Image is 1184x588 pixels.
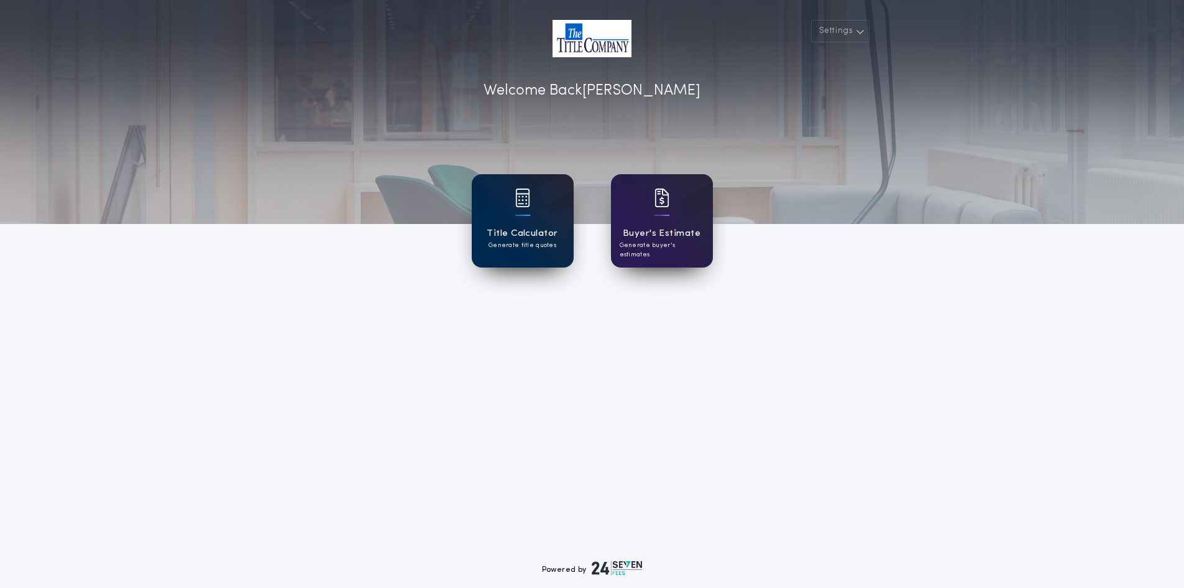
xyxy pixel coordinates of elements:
[553,20,631,57] img: account-logo
[515,189,530,207] img: card icon
[592,561,643,576] img: logo
[472,174,574,268] a: card iconTitle CalculatorGenerate title quotes
[654,189,669,207] img: card icon
[489,241,556,250] p: Generate title quotes
[620,241,704,259] p: Generate buyer's estimates
[542,561,643,576] div: Powered by
[611,174,713,268] a: card iconBuyer's EstimateGenerate buyer's estimates
[487,226,558,241] h1: Title Calculator
[484,80,700,102] p: Welcome Back [PERSON_NAME]
[811,20,870,42] button: Settings
[623,226,700,241] h1: Buyer's Estimate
